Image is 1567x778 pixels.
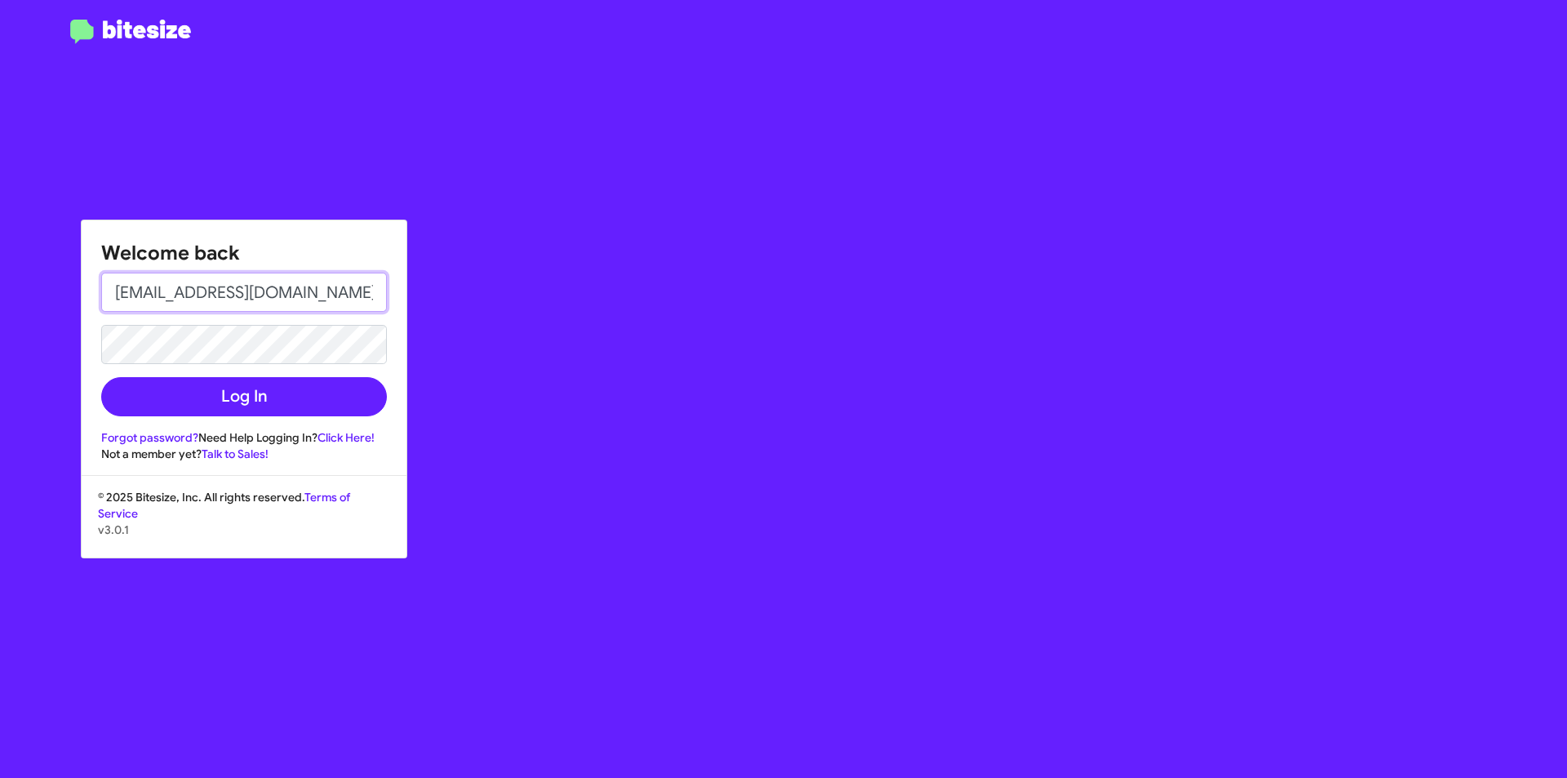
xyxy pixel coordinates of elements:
div: © 2025 Bitesize, Inc. All rights reserved. [82,489,406,558]
a: Forgot password? [101,430,198,445]
p: v3.0.1 [98,522,390,538]
h1: Welcome back [101,240,387,266]
div: Not a member yet? [101,446,387,462]
button: Log In [101,377,387,416]
a: Talk to Sales! [202,447,269,461]
div: Need Help Logging In? [101,429,387,446]
input: Email address [101,273,387,312]
a: Click Here! [317,430,375,445]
